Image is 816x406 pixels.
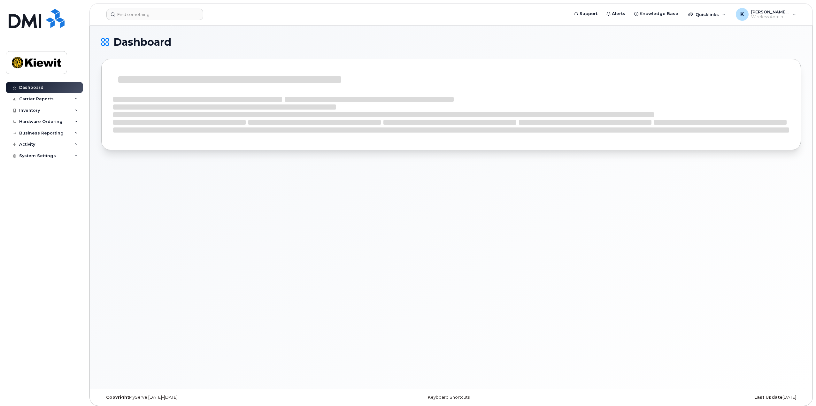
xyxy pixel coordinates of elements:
div: MyServe [DATE]–[DATE] [101,395,335,400]
div: [DATE] [568,395,801,400]
span: Dashboard [113,37,171,47]
strong: Last Update [754,395,782,400]
a: Keyboard Shortcuts [428,395,470,400]
strong: Copyright [106,395,129,400]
